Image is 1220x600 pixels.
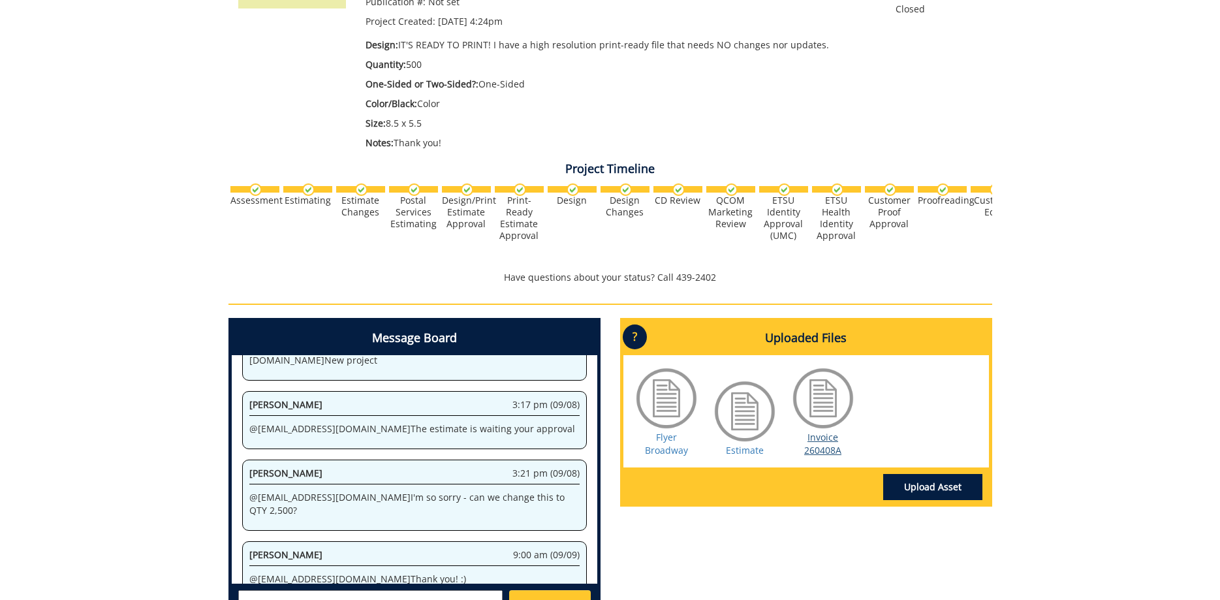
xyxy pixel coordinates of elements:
img: checkmark [778,183,790,196]
img: checkmark [461,183,473,196]
span: 9:00 am (09/09) [513,548,580,561]
img: checkmark [249,183,262,196]
p: @ [EMAIL_ADDRESS][DOMAIN_NAME] Thank you! :) [249,573,580,586]
div: ETSU Health Identity Approval [812,195,861,242]
span: Design: [366,39,398,51]
div: QCOM Marketing Review [706,195,755,230]
span: Color/Black: [366,97,417,110]
div: Design [548,195,597,206]
p: @ [EMAIL_ADDRESS][DOMAIN_NAME] The estimate is waiting your approval [249,422,580,435]
div: Print-Ready Estimate Approval [495,195,544,242]
a: Invoice 260408A [804,431,841,456]
div: Customer Proof Approval [865,195,914,230]
div: Design/Print Estimate Approval [442,195,491,230]
div: Postal Services Estimating [389,195,438,230]
div: ETSU Identity Approval (UMC) [759,195,808,242]
p: @ [EMAIL_ADDRESS][DOMAIN_NAME] I'm so sorry - can we change this to QTY 2,500? [249,491,580,517]
div: Customer Edits [971,195,1020,218]
div: Assessment [230,195,279,206]
h4: Project Timeline [228,163,992,176]
a: Estimate [726,444,764,456]
span: 3:17 pm (09/08) [512,398,580,411]
p: 500 [366,58,877,71]
span: Notes: [366,136,394,149]
span: Project Created: [366,15,435,27]
p: Have questions about your status? Call 439-2402 [228,271,992,284]
p: 8.5 x 5.5 [366,117,877,130]
p: One-Sided [366,78,877,91]
p: ? [623,324,647,349]
span: One-Sided or Two-Sided?: [366,78,478,90]
img: checkmark [567,183,579,196]
div: Estimating [283,195,332,206]
img: checkmark [725,183,738,196]
img: checkmark [831,183,843,196]
img: checkmark [884,183,896,196]
p: Thank you! [366,136,877,150]
span: Quantity: [366,58,406,71]
img: checkmark [937,183,949,196]
h4: Message Board [232,321,597,355]
span: [PERSON_NAME] [249,548,322,561]
img: checkmark [302,183,315,196]
img: checkmark [355,183,368,196]
p: Color [366,97,877,110]
img: checkmark [408,183,420,196]
h4: Uploaded Files [623,321,989,355]
div: Design Changes [601,195,649,218]
span: [DATE] 4:24pm [438,15,503,27]
div: CD Review [653,195,702,206]
img: checkmark [672,183,685,196]
a: Upload Asset [883,474,982,500]
span: [PERSON_NAME] [249,398,322,411]
a: Flyer Broadway [645,431,688,456]
span: 3:21 pm (09/08) [512,467,580,480]
img: checkmark [619,183,632,196]
img: checkmark [514,183,526,196]
span: Size: [366,117,386,129]
div: Estimate Changes [336,195,385,218]
span: [PERSON_NAME] [249,467,322,479]
img: checkmark [990,183,1002,196]
p: IT'S READY TO PRINT! I have a high resolution print-ready file that needs NO changes nor updates. [366,39,877,52]
div: Proofreading [918,195,967,206]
